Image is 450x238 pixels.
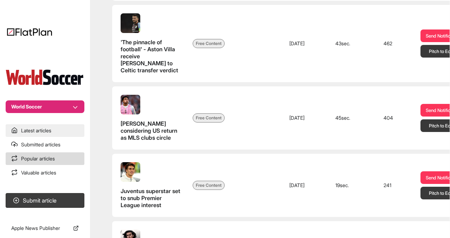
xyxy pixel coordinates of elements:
td: 241 [378,154,415,217]
a: [PERSON_NAME] considering US return as MLS clubs circle [121,95,181,141]
td: 462 [378,5,415,82]
img: Logo [7,28,52,36]
img: Publication Logo [6,68,84,86]
span: Juventus superstar set to snub Premier League interest [121,187,181,209]
a: Popular articles [6,152,84,165]
td: 19 sec. [330,154,378,217]
a: Valuable articles [6,166,84,179]
button: Submit article [6,193,84,208]
span: [PERSON_NAME] considering US return as MLS clubs circle [121,120,177,141]
a: Juventus superstar set to snub Premier League interest [121,162,181,209]
td: 404 [378,86,415,150]
span: 'The pinnacle of football' - Aston Villa receive John McGinn to Celtic transfer verdict [121,39,181,74]
img: Juventus superstar set to snub Premier League interest [121,162,140,182]
span: Weston McKennie considering US return as MLS clubs circle [121,120,181,141]
span: Juventus superstar set to snub Premier League interest [121,187,180,209]
span: 'The pinnacle of football' - Aston Villa receive [PERSON_NAME] to Celtic transfer verdict [121,39,178,74]
button: World Soccer [6,100,84,113]
a: Latest articles [6,124,84,137]
span: Free Content [193,113,225,123]
td: 45 sec. [330,86,378,150]
img: Weston McKennie considering US return as MLS clubs circle [121,95,140,114]
img: 'The pinnacle of football' - Aston Villa receive John McGinn to Celtic transfer verdict [121,13,140,33]
td: [DATE] [284,5,330,82]
a: 'The pinnacle of football' - Aston Villa receive [PERSON_NAME] to Celtic transfer verdict [121,13,181,74]
td: [DATE] [284,86,330,150]
a: Apple News Publisher [6,222,84,234]
span: Free Content [193,181,225,190]
td: 43 sec. [330,5,378,82]
a: Submitted articles [6,138,84,151]
td: [DATE] [284,154,330,217]
span: Free Content [193,39,225,48]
